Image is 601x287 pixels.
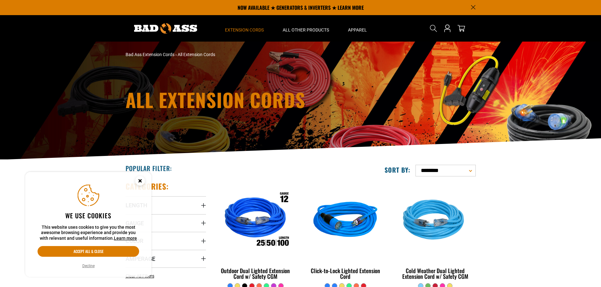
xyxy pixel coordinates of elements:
[395,181,475,283] a: Light Blue Cold Weather Dual Lighted Extension Cord w/ Safety CGM
[396,185,475,257] img: Light Blue
[178,52,215,57] span: All Extension Cords
[126,250,206,267] summary: Amperage
[215,15,273,42] summary: Extension Cords
[25,172,151,277] aside: Cookie Consent
[38,211,139,220] h2: We use cookies
[216,185,295,257] img: Outdoor Dual Lighted Extension Cord w/ Safety CGM
[126,273,154,278] span: Clear All Filters
[134,23,197,34] img: Bad Ass Extension Cords
[305,181,386,283] a: blue Click-to-Lock Lighted Extension Cord
[126,52,174,57] a: Bad Ass Extension Cords
[339,15,376,42] summary: Apparel
[273,15,339,42] summary: All Other Products
[428,23,439,33] summary: Search
[215,268,296,279] div: Outdoor Dual Lighted Extension Cord w/ Safety CGM
[126,164,172,172] h2: Popular Filter:
[395,268,475,279] div: Cold Weather Dual Lighted Extension Cord w/ Safety CGM
[385,166,410,174] label: Sort by:
[114,236,137,241] a: Learn more
[80,263,97,269] button: Decline
[225,27,264,33] span: Extension Cords
[126,51,356,58] nav: breadcrumbs
[126,196,206,214] summary: Length
[126,90,356,109] h1: All Extension Cords
[348,27,367,33] span: Apparel
[305,268,386,279] div: Click-to-Lock Lighted Extension Cord
[175,52,177,57] span: ›
[126,232,206,250] summary: Color
[126,214,206,232] summary: Gauge
[306,185,385,257] img: blue
[38,246,139,257] button: Accept all & close
[38,225,139,241] p: This website uses cookies to give you the most awesome browsing experience and provide you with r...
[283,27,329,33] span: All Other Products
[215,181,296,283] a: Outdoor Dual Lighted Extension Cord w/ Safety CGM Outdoor Dual Lighted Extension Cord w/ Safety CGM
